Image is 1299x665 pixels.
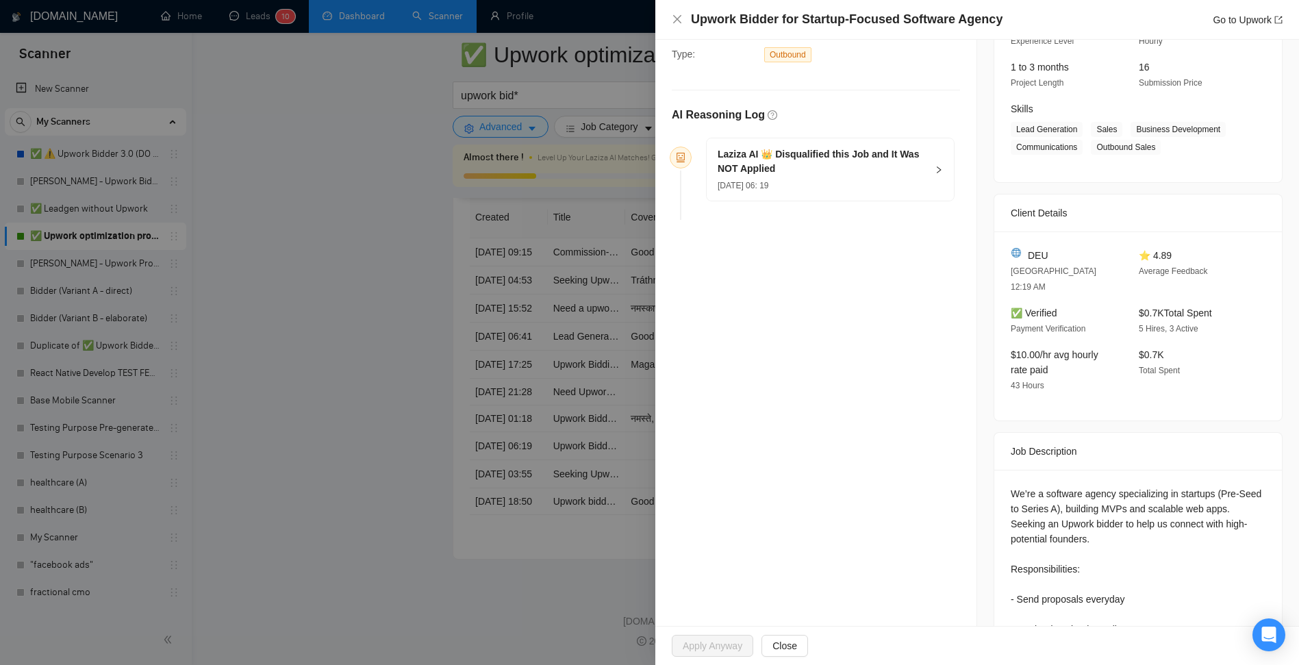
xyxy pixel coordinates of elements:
[672,14,683,25] span: close
[1274,16,1283,24] span: export
[935,166,943,174] span: right
[718,181,768,190] span: [DATE] 06: 19
[772,638,797,653] span: Close
[1139,266,1208,276] span: Average Feedback
[1011,140,1083,155] span: Communications
[1139,62,1150,73] span: 16
[1011,266,1096,292] span: [GEOGRAPHIC_DATA] 12:19 AM
[1139,366,1180,375] span: Total Spent
[1139,78,1202,88] span: Submission Price
[691,11,1002,28] h4: Upwork Bidder for Startup-Focused Software Agency
[1011,62,1069,73] span: 1 to 3 months
[1139,36,1163,46] span: Hourly
[1139,250,1172,261] span: ⭐ 4.89
[718,147,926,176] h5: Laziza AI 👑 Disqualified this Job and It Was NOT Applied
[1091,140,1161,155] span: Outbound Sales
[672,49,695,60] span: Type:
[1011,433,1265,470] div: Job Description
[1011,324,1085,334] span: Payment Verification
[1011,78,1063,88] span: Project Length
[1213,14,1283,25] a: Go to Upworkexport
[1011,381,1044,390] span: 43 Hours
[761,635,808,657] button: Close
[768,110,777,120] span: question-circle
[1028,248,1048,263] span: DEU
[1131,122,1226,137] span: Business Development
[1011,248,1021,258] img: 🌐
[764,47,811,62] span: Outbound
[1252,618,1285,651] div: Open Intercom Messenger
[672,107,765,123] h5: AI Reasoning Log
[1011,349,1098,375] span: $10.00/hr avg hourly rate paid
[1139,349,1164,360] span: $0.7K
[676,153,685,162] span: robot
[672,14,683,25] button: Close
[1011,103,1033,114] span: Skills
[1011,36,1074,46] span: Experience Level
[1011,195,1265,231] div: Client Details
[1091,122,1122,137] span: Sales
[1139,308,1212,318] span: $0.7K Total Spent
[1011,122,1083,137] span: Lead Generation
[1139,324,1198,334] span: 5 Hires, 3 Active
[1011,308,1057,318] span: ✅ Verified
